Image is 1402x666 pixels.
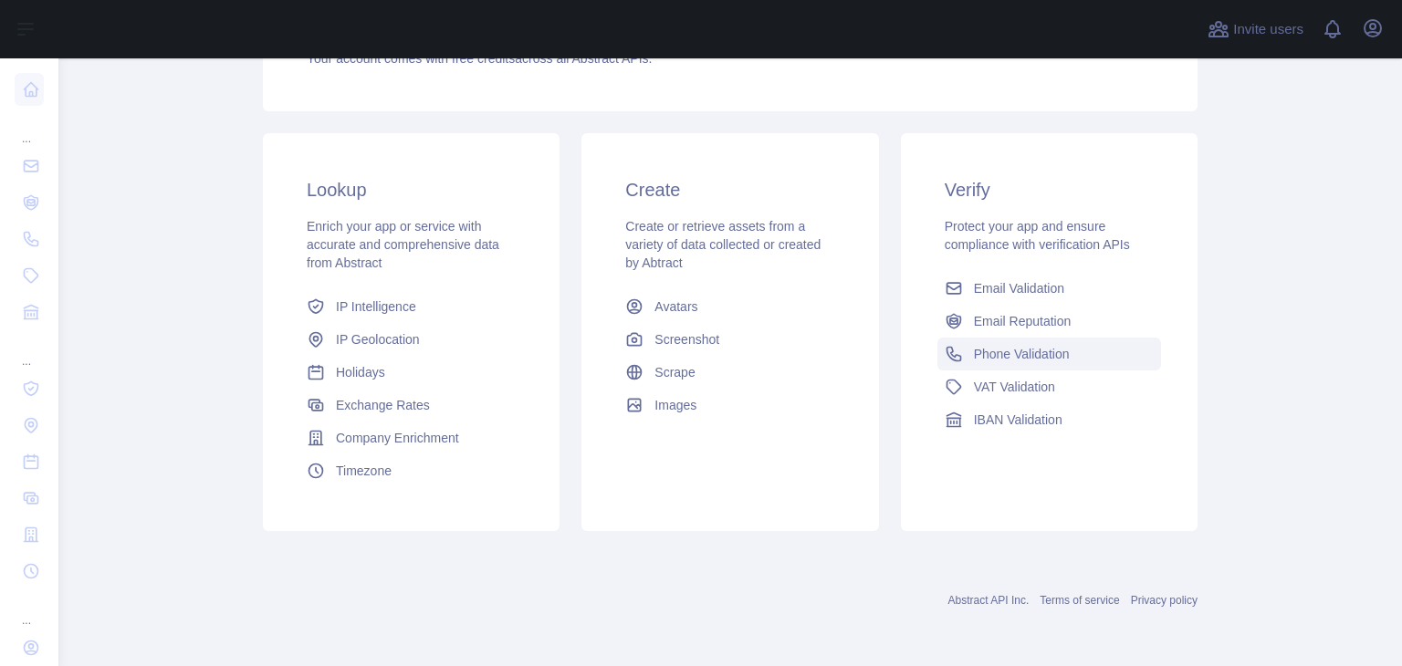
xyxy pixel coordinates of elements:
a: Scrape [618,356,842,389]
a: Screenshot [618,323,842,356]
span: Exchange Rates [336,396,430,414]
span: Company Enrichment [336,429,459,447]
span: Images [654,396,696,414]
a: Company Enrichment [299,421,523,454]
a: IP Geolocation [299,323,523,356]
span: Phone Validation [974,345,1070,363]
span: Avatars [654,297,697,316]
a: IP Intelligence [299,290,523,323]
h3: Create [625,177,834,203]
span: IP Geolocation [336,330,420,349]
span: Invite users [1233,19,1303,40]
div: ... [15,332,44,369]
span: Your account comes with across all Abstract APIs. [307,51,652,66]
span: VAT Validation [974,378,1055,396]
div: ... [15,591,44,628]
a: VAT Validation [937,370,1161,403]
span: Screenshot [654,330,719,349]
a: Terms of service [1040,594,1119,607]
button: Invite users [1204,15,1307,44]
h3: Lookup [307,177,516,203]
a: Timezone [299,454,523,487]
span: free credits [452,51,515,66]
a: Email Validation [937,272,1161,305]
a: Email Reputation [937,305,1161,338]
a: Images [618,389,842,421]
a: Privacy policy [1131,594,1198,607]
span: IBAN Validation [974,411,1062,429]
a: Holidays [299,356,523,389]
a: Avatars [618,290,842,323]
a: Abstract API Inc. [948,594,1030,607]
a: Phone Validation [937,338,1161,370]
span: Holidays [336,363,385,381]
span: Email Validation [974,279,1064,297]
span: Timezone [336,462,392,480]
div: ... [15,109,44,146]
span: Protect your app and ensure compliance with verification APIs [945,219,1130,252]
a: IBAN Validation [937,403,1161,436]
span: Enrich your app or service with accurate and comprehensive data from Abstract [307,219,499,270]
span: Create or retrieve assets from a variety of data collected or created by Abtract [625,219,821,270]
span: Scrape [654,363,695,381]
h3: Verify [945,177,1154,203]
a: Exchange Rates [299,389,523,421]
span: IP Intelligence [336,297,416,316]
span: Email Reputation [974,312,1072,330]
